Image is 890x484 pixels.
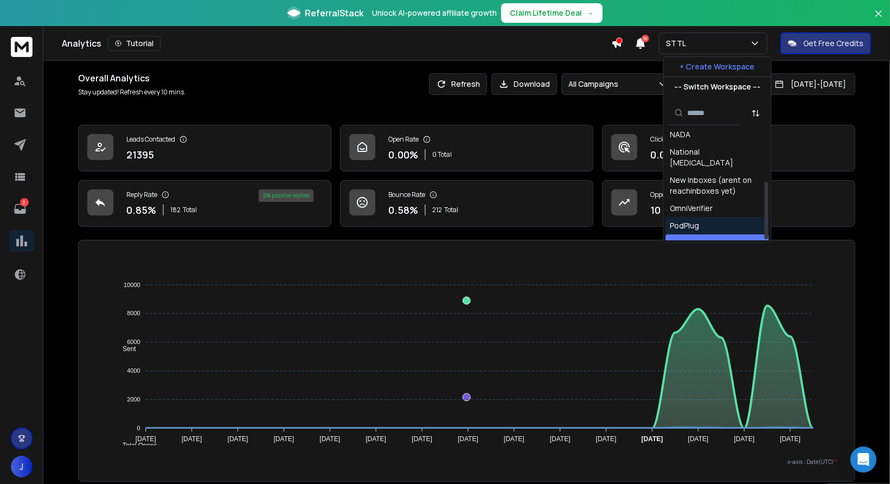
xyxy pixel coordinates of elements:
[586,8,594,18] span: →
[78,72,185,85] h1: Overall Analytics
[127,310,140,317] tspan: 8000
[78,125,331,171] a: Leads Contacted21395
[688,436,709,443] tspan: [DATE]
[78,180,331,227] a: Reply Rate0.85%182Total5% positive replies
[126,190,157,199] p: Reply Rate
[9,198,31,220] a: 2
[78,88,185,97] p: Stay updated! Refresh every 10 mins.
[451,79,480,90] p: Refresh
[432,206,442,214] span: 212
[429,73,487,95] button: Refresh
[388,202,418,218] p: 0.58 %
[680,61,755,72] p: + Create Workspace
[127,339,140,345] tspan: 6000
[127,396,140,403] tspan: 2000
[183,206,197,214] span: Total
[412,436,432,443] tspan: [DATE]
[596,436,617,443] tspan: [DATE]
[650,202,661,218] p: 10
[670,147,765,168] div: National [MEDICAL_DATA]
[670,203,713,214] div: OmniVerifier
[550,436,571,443] tspan: [DATE]
[388,135,419,144] p: Open Rate
[170,206,181,214] span: 182
[670,220,700,231] div: PodPlug
[136,436,156,443] tspan: [DATE]
[670,175,765,196] div: New Inboxes (arent on reachinboxes yet)
[62,36,611,51] div: Analytics
[734,436,755,443] tspan: [DATE]
[670,129,691,140] div: NADA
[305,7,363,20] span: ReferralStack
[780,33,871,54] button: Get Free Credits
[259,189,313,202] div: 5 % positive replies
[650,190,691,199] p: Opportunities
[642,436,663,443] tspan: [DATE]
[11,456,33,477] button: J
[114,345,136,353] span: Sent
[650,147,680,162] p: 0.00 %
[602,180,855,227] a: Opportunities10$1000
[501,3,603,23] button: Claim Lifetime Deal→
[670,238,690,249] div: STTL
[137,425,140,431] tspan: 0
[642,35,649,42] span: 10
[124,282,140,288] tspan: 10000
[114,442,157,449] span: Total Opens
[274,436,294,443] tspan: [DATE]
[126,135,175,144] p: Leads Contacted
[366,436,386,443] tspan: [DATE]
[491,73,557,95] button: Download
[850,447,876,473] div: Open Intercom Messenger
[388,190,425,199] p: Bounce Rate
[126,202,156,218] p: 0.85 %
[650,135,679,144] p: Click Rate
[340,125,593,171] a: Open Rate0.00%0 Total
[602,125,855,171] a: Click Rate0.00%0 Total
[666,38,690,49] p: STTL
[674,81,760,92] p: --- Switch Workspace ---
[432,150,452,159] p: 0 Total
[765,73,855,95] button: [DATE]-[DATE]
[803,38,863,49] p: Get Free Credits
[320,436,341,443] tspan: [DATE]
[664,57,771,77] button: + Create Workspace
[108,36,161,51] button: Tutorial
[372,8,497,18] p: Unlock AI-powered affiliate growth
[568,79,623,90] p: All Campaigns
[127,367,140,374] tspan: 4000
[872,7,886,33] button: Close banner
[780,436,801,443] tspan: [DATE]
[458,436,478,443] tspan: [DATE]
[96,458,837,466] p: x-axis : Date(UTC)
[745,102,767,124] button: Sort by Sort A-Z
[444,206,458,214] span: Total
[388,147,418,162] p: 0.00 %
[504,436,524,443] tspan: [DATE]
[340,180,593,227] a: Bounce Rate0.58%212Total
[228,436,248,443] tspan: [DATE]
[126,147,154,162] p: 21395
[182,436,202,443] tspan: [DATE]
[20,198,29,207] p: 2
[514,79,550,90] p: Download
